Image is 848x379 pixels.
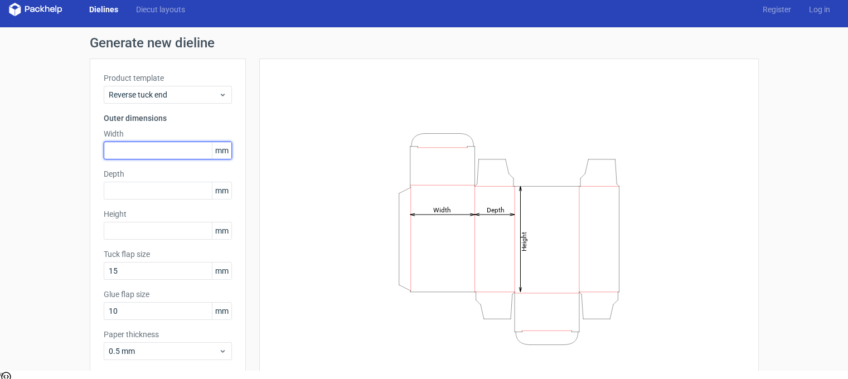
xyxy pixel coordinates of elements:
[433,206,450,213] tspan: Width
[109,346,219,357] span: 0.5 mm
[104,249,232,260] label: Tuck flap size
[127,4,194,15] a: Diecut layouts
[90,36,759,50] h1: Generate new dieline
[212,222,231,239] span: mm
[212,182,231,199] span: mm
[800,4,839,15] a: Log in
[212,142,231,159] span: mm
[104,289,232,300] label: Glue flap size
[104,168,232,179] label: Depth
[104,128,232,139] label: Width
[212,303,231,319] span: mm
[754,4,800,15] a: Register
[109,89,219,100] span: Reverse tuck end
[104,329,232,340] label: Paper thickness
[104,208,232,220] label: Height
[486,206,504,213] tspan: Depth
[520,231,527,251] tspan: Height
[104,72,232,84] label: Product template
[104,113,232,124] h3: Outer dimensions
[80,4,127,15] a: Dielines
[212,263,231,279] span: mm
